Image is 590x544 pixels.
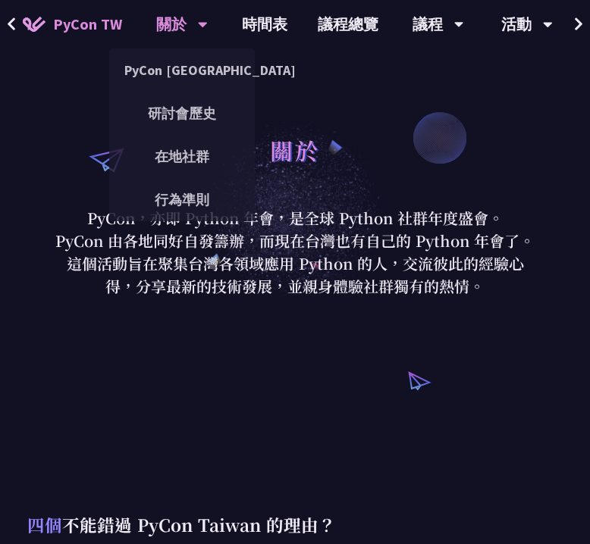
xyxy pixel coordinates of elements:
a: 行為準則 [109,182,255,217]
h1: 關於 [270,127,320,173]
p: 不能錯過 PyCon Taiwan 的理由？ [27,511,563,538]
a: 研討會歷史 [109,95,255,131]
a: 在地社群 [109,139,255,174]
span: PyCon TW [53,13,122,36]
a: PyCon [GEOGRAPHIC_DATA] [109,52,255,88]
span: 四個 [27,512,62,536]
img: Home icon of PyCon TW 2025 [23,17,46,32]
p: PyCon 由各地同好自發籌辦，而現在台灣也有自己的 Python 年會了。這個活動旨在聚集台灣各領域應用 Python 的人，交流彼此的經驗心得，分享最新的技術發展，並親身體驗社群獨有的熱情。 [53,230,537,298]
a: PyCon TW [8,5,137,43]
p: PyCon，亦即 Python 年會，是全球 Python 社群年度盛會。 [53,207,537,230]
